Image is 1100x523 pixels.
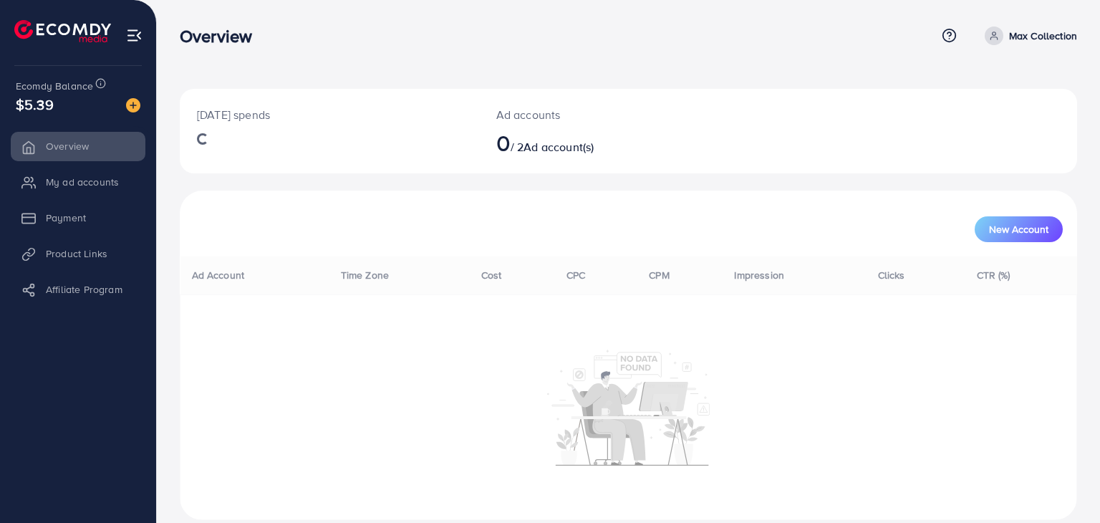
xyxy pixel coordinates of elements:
[126,27,143,44] img: menu
[197,106,462,123] p: [DATE] spends
[975,216,1063,242] button: New Account
[979,27,1077,45] a: Max Collection
[1009,27,1077,44] p: Max Collection
[989,224,1048,234] span: New Account
[496,129,686,156] h2: / 2
[16,94,54,115] span: $5.39
[126,98,140,112] img: image
[180,26,264,47] h3: Overview
[14,20,111,42] img: logo
[16,79,93,93] span: Ecomdy Balance
[496,106,686,123] p: Ad accounts
[496,126,511,159] span: 0
[524,139,594,155] span: Ad account(s)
